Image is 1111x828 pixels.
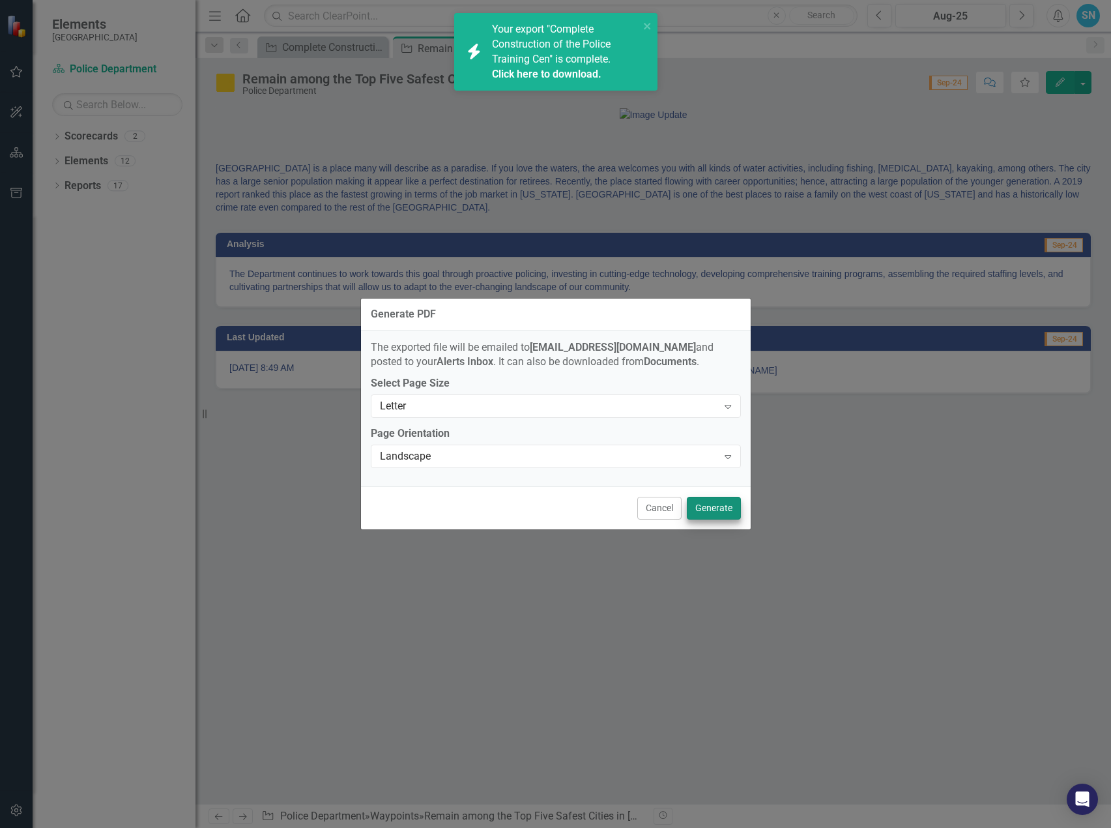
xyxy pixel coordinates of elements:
[530,341,696,353] strong: [EMAIL_ADDRESS][DOMAIN_NAME]
[380,449,718,464] div: Landscape
[371,376,741,391] label: Select Page Size
[1067,784,1098,815] div: Open Intercom Messenger
[492,23,636,81] span: Your export "Complete Construction of the Police Training Cen" is complete.
[643,18,652,33] button: close
[371,341,714,368] span: The exported file will be emailed to and posted to your . It can also be downloaded from .
[371,426,741,441] label: Page Orientation
[371,308,436,320] div: Generate PDF
[687,497,741,520] button: Generate
[437,355,493,368] strong: Alerts Inbox
[637,497,682,520] button: Cancel
[380,399,718,414] div: Letter
[644,355,697,368] strong: Documents
[492,68,601,80] a: Click here to download.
